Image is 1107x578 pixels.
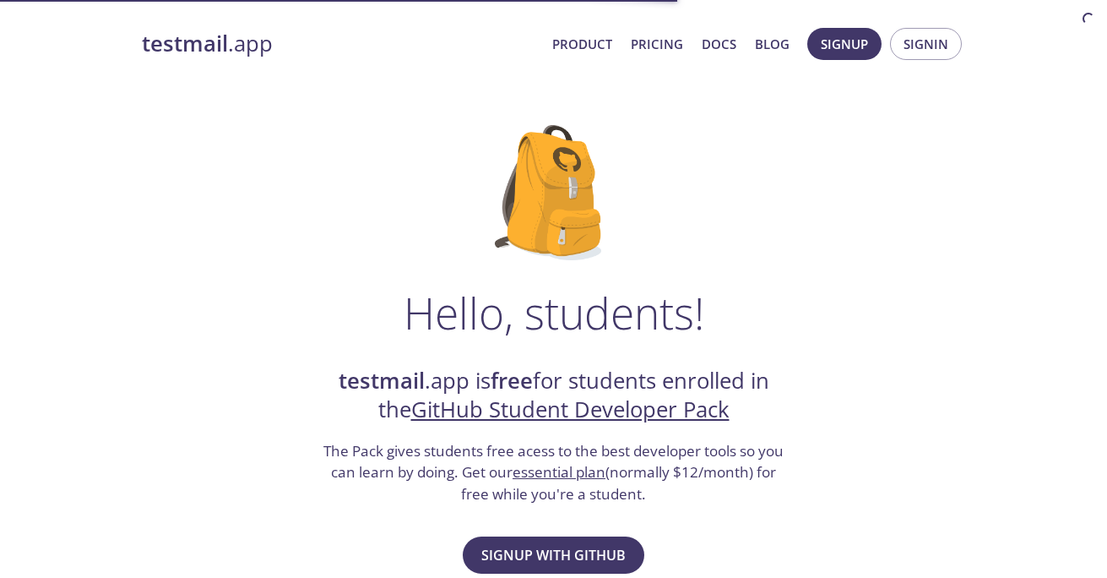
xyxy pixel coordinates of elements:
h2: .app is for students enrolled in the [322,367,786,425]
a: GitHub Student Developer Pack [411,395,730,424]
a: Pricing [631,33,683,55]
button: Signin [890,28,962,60]
span: Signup [821,33,868,55]
strong: testmail [339,366,425,395]
button: Signup [807,28,882,60]
strong: testmail [142,29,228,58]
span: Signup with GitHub [481,543,626,567]
a: Blog [755,33,790,55]
h3: The Pack gives students free acess to the best developer tools so you can learn by doing. Get our... [322,440,786,505]
img: github-student-backpack.png [495,125,612,260]
a: Product [552,33,612,55]
a: Docs [702,33,736,55]
a: essential plan [513,462,605,482]
button: Signup with GitHub [463,537,644,574]
span: Signin [904,33,948,55]
strong: free [491,366,533,395]
a: testmail.app [142,30,539,58]
h1: Hello, students! [404,287,704,338]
